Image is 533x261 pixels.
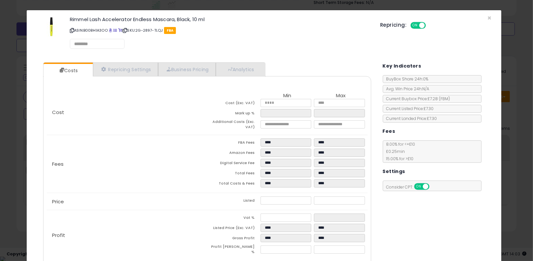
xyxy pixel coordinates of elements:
[207,169,261,179] td: Total Fees
[207,109,261,119] td: Mark up %
[43,64,92,77] a: Costs
[207,159,261,169] td: Digital Service Fee
[383,149,405,154] span: £0.25 min
[383,184,438,190] span: Consider CPT:
[118,28,122,33] a: Your listing only
[487,13,491,23] span: ×
[425,23,435,28] span: OFF
[439,96,450,101] span: ( FBM )
[70,25,370,36] p: ASIN: B00BH1A3OO | SKU: 2G-2897-TLQJ
[113,28,117,33] a: All offer listings
[383,156,414,161] span: 15.00 % for > £10
[383,116,437,121] span: Current Landed Price: £7.30
[47,233,207,238] p: Profit
[207,196,261,207] td: Listed
[47,161,207,167] p: Fees
[415,184,423,189] span: ON
[314,93,367,99] th: Max
[207,224,261,234] td: Listed Price (Exc. VAT)
[207,179,261,189] td: Total Costs & Fees
[42,17,61,37] img: 31q2TlDUPNL._SL60_.jpg
[207,234,261,244] td: Gross Profit
[207,244,261,256] td: Profit [PERSON_NAME] %
[383,62,421,70] h5: Key Indicators
[207,214,261,224] td: Vat %
[47,110,207,115] p: Cost
[261,93,314,99] th: Min
[383,76,429,82] span: BuyBox Share 24h: 0%
[164,27,176,34] span: FBA
[428,184,439,189] span: OFF
[207,99,261,109] td: Cost (Exc. VAT)
[380,22,407,28] h5: Repricing:
[383,106,434,111] span: Current Listed Price: £7.30
[383,86,430,92] span: Avg. Win Price 24h: N/A
[70,17,370,22] h3: Rimmel Lash Accelerator Endless Mascara, Black, 10 ml
[207,119,261,131] td: Additional Costs (Exc. VAT)
[47,199,207,204] p: Price
[411,23,419,28] span: ON
[93,63,158,76] a: Repricing Settings
[158,63,216,76] a: Business Pricing
[383,127,395,135] h5: Fees
[109,28,112,33] a: BuyBox page
[383,96,450,101] span: Current Buybox Price:
[383,167,405,176] h5: Settings
[383,141,415,161] span: 8.00 % for <= £10
[216,63,265,76] a: Analytics
[207,138,261,149] td: FBA Fees
[428,96,450,101] span: £7.28
[207,149,261,159] td: Amazon Fees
